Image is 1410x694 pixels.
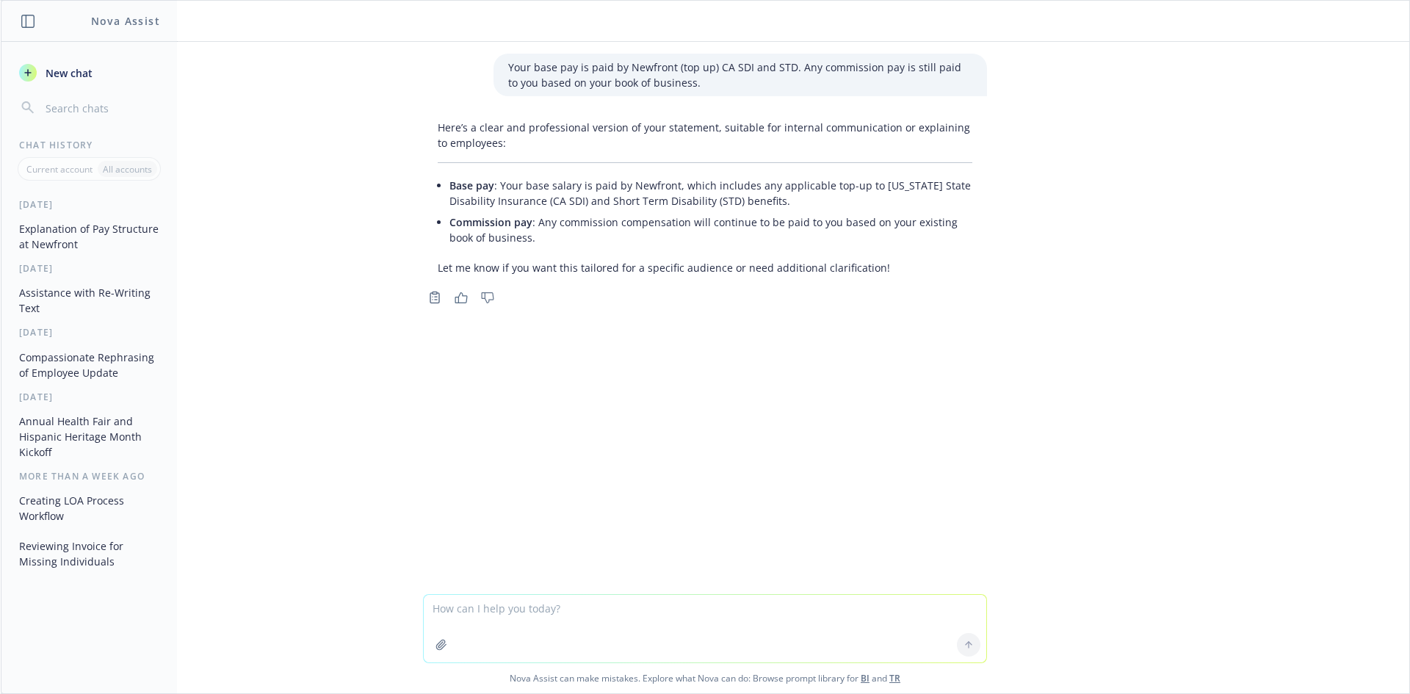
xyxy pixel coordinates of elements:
span: New chat [43,65,93,81]
button: New chat [13,59,165,86]
p: All accounts [103,163,152,176]
p: Your base pay is paid by Newfront (top up) CA SDI and STD. Any commission pay is still paid to yo... [508,59,972,90]
div: [DATE] [1,326,177,339]
div: [DATE] [1,391,177,403]
span: Nova Assist can make mistakes. Explore what Nova can do: Browse prompt library for and [7,663,1403,693]
li: : Any commission compensation will continue to be paid to you based on your existing book of busi... [449,212,972,248]
div: Chat History [1,139,177,151]
p: Current account [26,163,93,176]
a: BI [861,672,869,684]
button: Compassionate Rephrasing of Employee Update [13,345,165,385]
svg: Copy to clipboard [428,291,441,304]
li: : Your base salary is paid by Newfront, which includes any applicable top-up to [US_STATE] State ... [449,175,972,212]
button: Assistance with Re-Writing Text [13,281,165,320]
input: Search chats [43,98,159,118]
div: [DATE] [1,262,177,275]
p: Here’s a clear and professional version of your statement, suitable for internal communication or... [438,120,972,151]
button: Creating LOA Process Workflow [13,488,165,528]
a: TR [889,672,900,684]
p: Let me know if you want this tailored for a specific audience or need additional clarification! [438,260,972,275]
h1: Nova Assist [91,13,160,29]
div: More than a week ago [1,470,177,482]
button: Annual Health Fair and Hispanic Heritage Month Kickoff [13,409,165,464]
button: Reviewing Invoice for Missing Individuals [13,534,165,574]
button: Explanation of Pay Structure at Newfront [13,217,165,256]
span: Commission pay [449,215,532,229]
span: Base pay [449,178,494,192]
button: Thumbs down [476,287,499,308]
div: [DATE] [1,198,177,211]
